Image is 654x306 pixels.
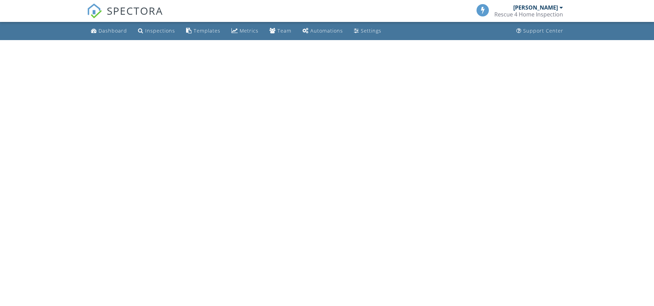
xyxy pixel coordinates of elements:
[267,25,294,37] a: Team
[99,27,127,34] div: Dashboard
[514,25,566,37] a: Support Center
[310,27,343,34] div: Automations
[523,27,563,34] div: Support Center
[300,25,346,37] a: Automations (Basic)
[229,25,261,37] a: Metrics
[107,3,163,18] span: SPECTORA
[494,11,563,18] div: Rescue 4 Home Inspection
[88,25,130,37] a: Dashboard
[183,25,223,37] a: Templates
[277,27,291,34] div: Team
[194,27,220,34] div: Templates
[87,9,163,24] a: SPECTORA
[361,27,381,34] div: Settings
[240,27,259,34] div: Metrics
[513,4,558,11] div: [PERSON_NAME]
[145,27,175,34] div: Inspections
[135,25,178,37] a: Inspections
[351,25,384,37] a: Settings
[87,3,102,19] img: The Best Home Inspection Software - Spectora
